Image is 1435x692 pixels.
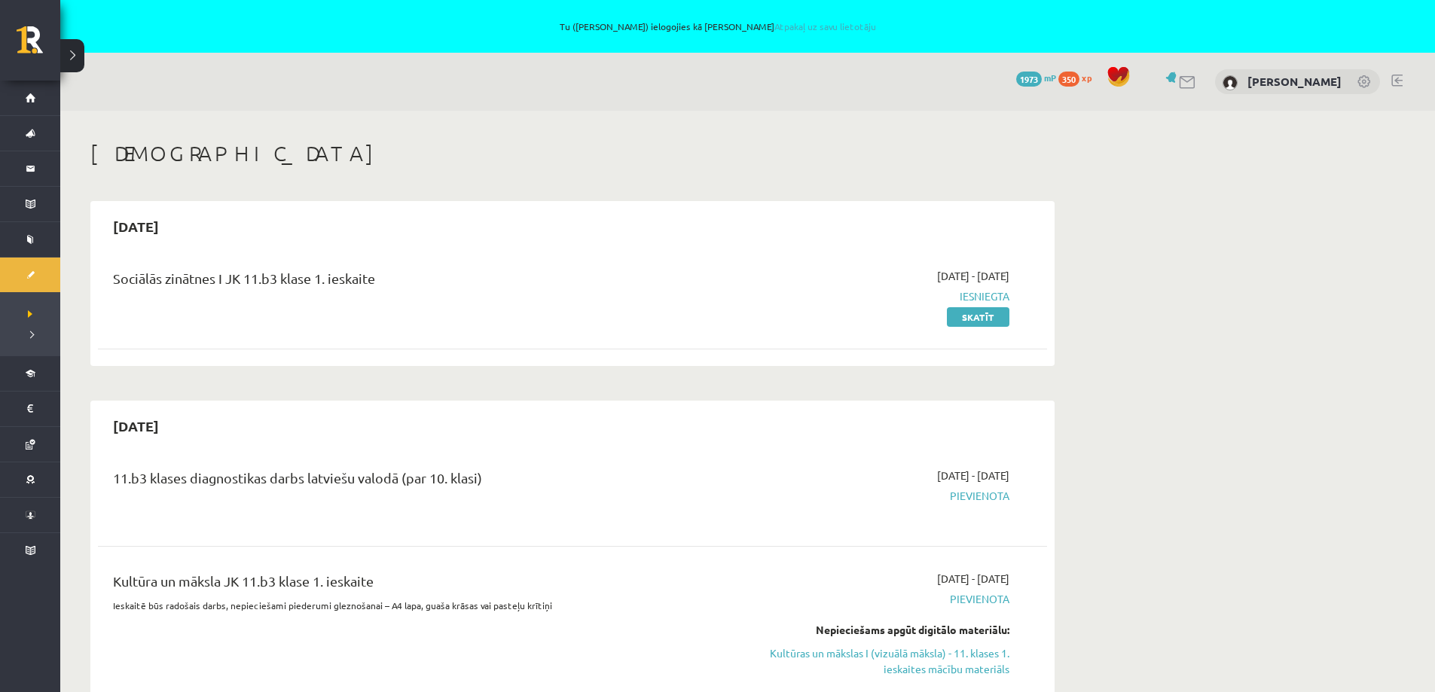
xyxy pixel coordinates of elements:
[113,571,703,599] div: Kultūra un māksla JK 11.b3 klase 1. ieskaite
[1082,72,1092,84] span: xp
[725,591,1009,607] span: Pievienota
[98,209,174,244] h2: [DATE]
[937,571,1009,587] span: [DATE] - [DATE]
[947,307,1009,327] a: Skatīt
[17,26,60,64] a: Rīgas 1. Tālmācības vidusskola
[1247,74,1342,89] a: [PERSON_NAME]
[725,622,1009,638] div: Nepieciešams apgūt digitālo materiālu:
[113,268,703,296] div: Sociālās zinātnes I JK 11.b3 klase 1. ieskaite
[937,468,1009,483] span: [DATE] - [DATE]
[90,141,1055,166] h1: [DEMOGRAPHIC_DATA]
[725,488,1009,504] span: Pievienota
[113,468,703,495] div: 11.b3 klases diagnostikas darbs latviešu valodā (par 10. klasi)
[1058,72,1099,84] a: 350 xp
[725,645,1009,677] a: Kultūras un mākslas I (vizuālā māksla) - 11. klases 1. ieskaites mācību materiāls
[113,599,703,612] p: Ieskaitē būs radošais darbs, nepieciešami piederumi gleznošanai – A4 lapa, guaša krāsas vai paste...
[774,20,876,32] a: Atpakaļ uz savu lietotāju
[1016,72,1056,84] a: 1973 mP
[937,268,1009,284] span: [DATE] - [DATE]
[1044,72,1056,84] span: mP
[1223,75,1238,90] img: Andželīna Salukauri
[98,408,174,444] h2: [DATE]
[725,288,1009,304] span: Iesniegta
[1058,72,1079,87] span: 350
[144,22,1292,31] span: Tu ([PERSON_NAME]) ielogojies kā [PERSON_NAME]
[1016,72,1042,87] span: 1973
